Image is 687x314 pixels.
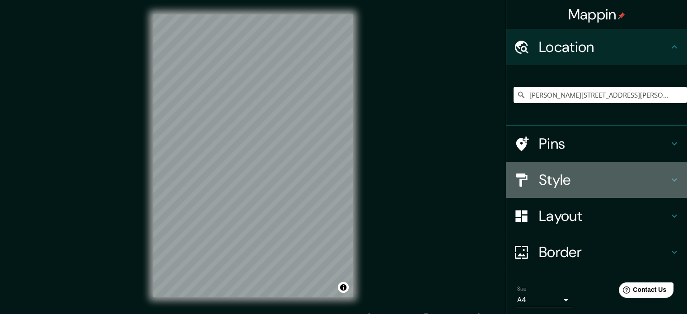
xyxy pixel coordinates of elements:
[539,135,669,153] h4: Pins
[506,29,687,65] div: Location
[338,282,349,293] button: Toggle attribution
[517,293,571,307] div: A4
[506,162,687,198] div: Style
[539,171,669,189] h4: Style
[607,279,677,304] iframe: Help widget launcher
[539,38,669,56] h4: Location
[506,198,687,234] div: Layout
[539,207,669,225] h4: Layout
[618,12,625,19] img: pin-icon.png
[506,234,687,270] div: Border
[153,14,353,297] canvas: Map
[514,87,687,103] input: Pick your city or area
[517,285,527,293] label: Size
[568,5,626,23] h4: Mappin
[539,243,669,261] h4: Border
[506,126,687,162] div: Pins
